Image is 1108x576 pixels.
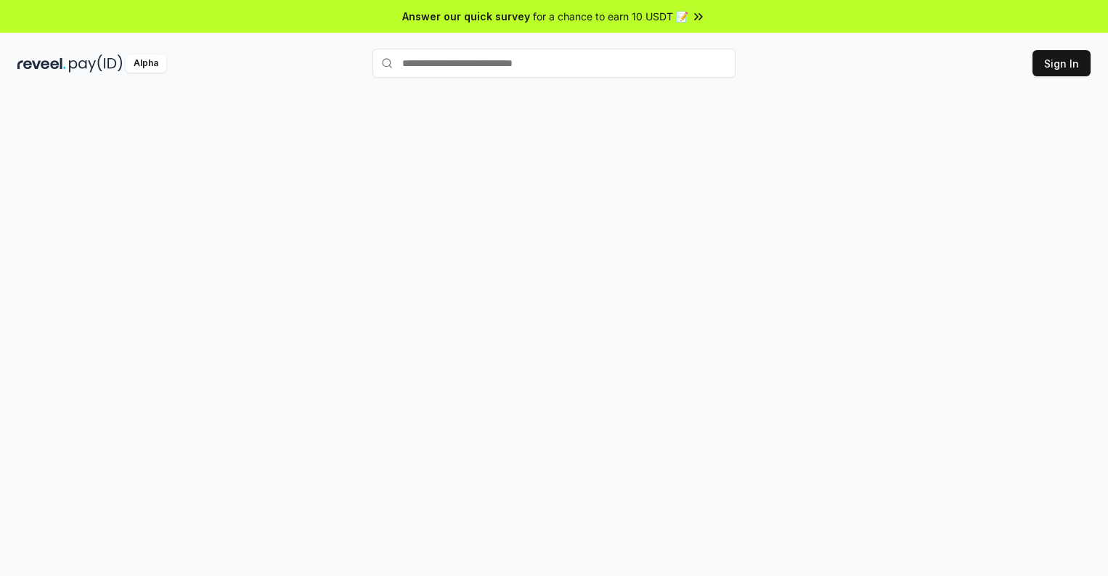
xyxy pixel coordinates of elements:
[126,54,166,73] div: Alpha
[17,54,66,73] img: reveel_dark
[402,9,530,24] span: Answer our quick survey
[533,9,688,24] span: for a chance to earn 10 USDT 📝
[69,54,123,73] img: pay_id
[1032,50,1091,76] button: Sign In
